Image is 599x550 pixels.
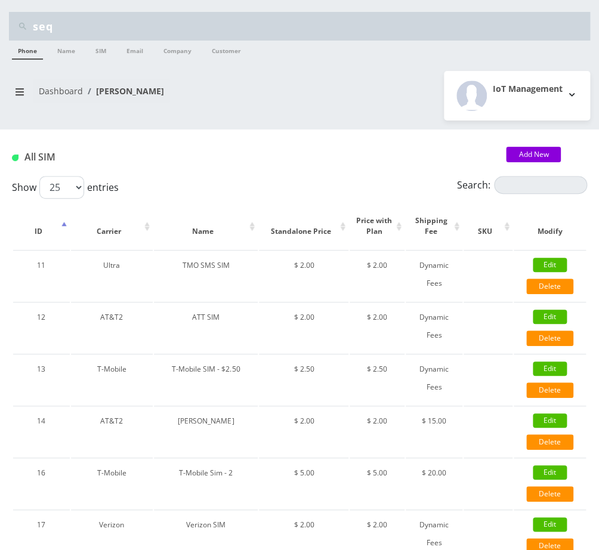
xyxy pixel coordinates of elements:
td: $ 2.00 [350,250,405,301]
a: Customer [206,41,247,58]
a: Delete [526,330,573,346]
td: $ 2.00 [259,406,348,456]
a: Delete [526,486,573,502]
td: Dynamic Fees [406,354,462,404]
td: TMO SMS SIM [154,250,258,301]
a: Dashboard [39,85,83,97]
nav: breadcrumb [9,79,291,113]
td: $ 2.00 [350,406,405,456]
td: $ 2.00 [350,302,405,353]
h1: All SIM [12,152,488,163]
button: IoT Management [444,71,590,120]
th: Name: activate to sort column ascending [154,203,258,249]
td: $ 20.00 [406,458,462,508]
select: Showentries [39,176,84,199]
a: Edit [533,258,567,272]
th: Modify [514,203,586,249]
td: AT&T2 [71,406,153,456]
td: T-Mobile Sim - 2 [154,458,258,508]
td: Dynamic Fees [406,302,462,353]
th: ID: activate to sort column descending [13,203,70,249]
th: Shipping Fee: activate to sort column ascending [406,203,462,249]
a: Delete [526,279,573,294]
a: Edit [533,310,567,324]
td: AT&T2 [71,302,153,353]
a: Phone [12,41,43,60]
th: Price with Plan: activate to sort column ascending [350,203,405,249]
td: $ 2.50 [350,354,405,404]
td: T-Mobile [71,458,153,508]
td: $ 5.00 [259,458,348,508]
label: Show entries [12,176,119,199]
td: $ 2.00 [259,302,348,353]
td: 14 [13,406,70,456]
th: SKU: activate to sort column ascending [464,203,513,249]
td: T-Mobile [71,354,153,404]
a: Name [51,41,81,58]
input: Search: [494,176,587,194]
td: 13 [13,354,70,404]
a: Edit [533,361,567,376]
td: $ 2.50 [259,354,348,404]
h2: IoT Management [493,84,563,94]
a: Company [158,41,197,58]
td: Dynamic Fees [406,250,462,301]
th: Carrier: activate to sort column ascending [71,203,153,249]
td: 11 [13,250,70,301]
a: Delete [526,434,573,450]
td: 12 [13,302,70,353]
td: $ 5.00 [350,458,405,508]
a: Edit [533,517,567,532]
label: Search: [457,176,587,194]
td: Ultra [71,250,153,301]
td: [PERSON_NAME] [154,406,258,456]
input: Search Teltik [33,15,587,38]
a: Delete [526,382,573,398]
td: $ 15.00 [406,406,462,456]
td: T-Mobile SIM - $2.50 [154,354,258,404]
a: SIM [89,41,112,58]
th: Standalone Price: activate to sort column ascending [259,203,348,249]
td: $ 2.00 [259,250,348,301]
a: Add New [506,147,561,162]
a: Edit [533,413,567,428]
a: Email [121,41,149,58]
td: ATT SIM [154,302,258,353]
a: Edit [533,465,567,480]
li: [PERSON_NAME] [83,85,164,97]
td: 16 [13,458,70,508]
